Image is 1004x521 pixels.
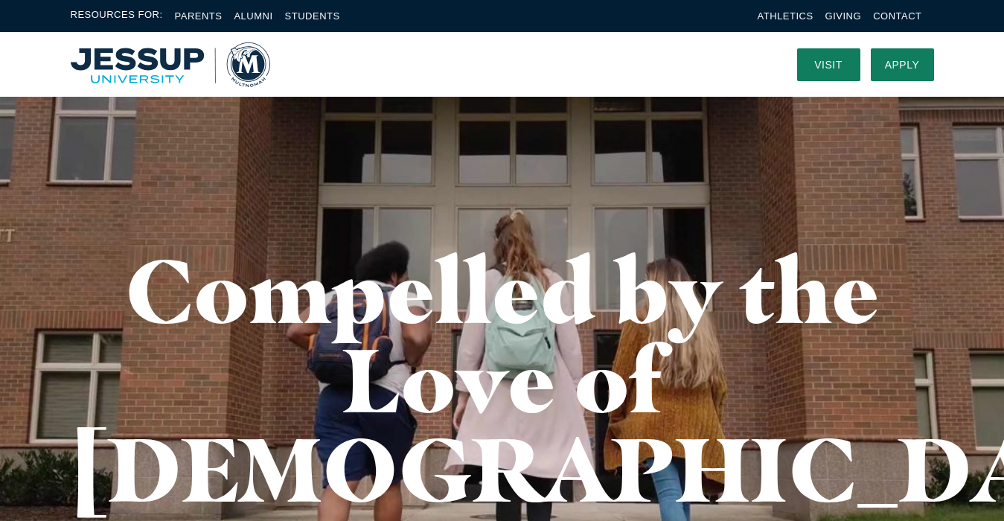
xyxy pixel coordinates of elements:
a: Alumni [234,10,272,22]
h1: Compelled by the Love of [DEMOGRAPHIC_DATA] [71,246,934,514]
a: Giving [825,10,862,22]
a: Athletics [758,10,813,22]
a: Contact [873,10,921,22]
a: Students [285,10,340,22]
a: Apply [871,48,934,81]
a: Parents [175,10,223,22]
span: Resources For: [71,7,163,25]
a: Visit [797,48,860,81]
a: Home [71,42,270,87]
img: Multnomah University Logo [71,42,270,87]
